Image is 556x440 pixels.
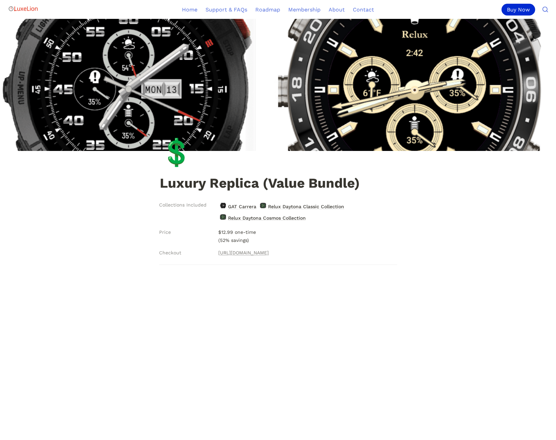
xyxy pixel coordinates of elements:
[216,226,397,247] p: $12.99 one-time (52% savings)
[159,201,207,209] span: Collections Included
[502,4,538,15] a: Buy Now
[218,213,308,223] a: Relux Daytona Cosmos CollectionRelux Daytona Cosmos Collection
[8,2,38,15] img: Logo
[220,203,226,208] img: GAT Carrera
[227,214,306,222] span: Relux Daytona Cosmos Collection
[159,176,397,192] h1: Luxury Replica (Value Bundle)
[160,139,193,165] div: 💲
[227,202,257,211] span: GAT Carrera
[159,249,181,256] span: Checkout
[218,201,258,212] a: GAT CarreraGAT Carrera
[267,202,345,211] span: Relux Daytona Classic Collection
[159,229,171,236] span: Price
[220,214,226,220] img: Relux Daytona Cosmos Collection
[260,203,266,208] img: Relux Daytona Classic Collection
[502,4,535,15] div: Buy Now
[218,249,269,257] a: [URL][DOMAIN_NAME]
[258,201,346,212] a: Relux Daytona Classic CollectionRelux Daytona Classic Collection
